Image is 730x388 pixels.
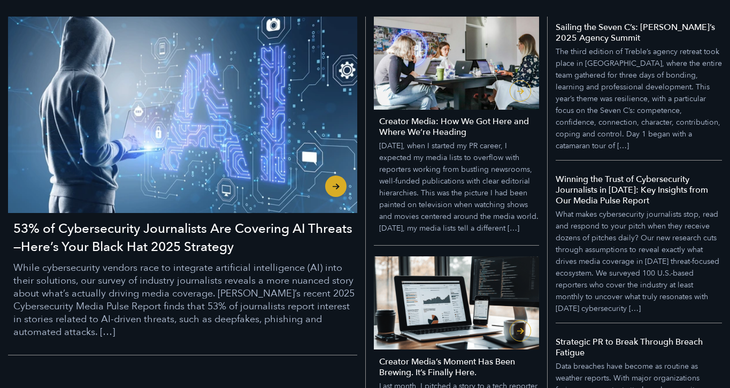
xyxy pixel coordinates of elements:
[374,17,539,110] img: Creator Media: How We Got Here and Where We’re Heading
[556,22,722,43] h5: Sailing the Seven C’s: [PERSON_NAME]’s 2025 Agency Summit
[556,337,722,358] h5: Strategic PR to Break Through Breach Fatigue
[379,356,539,378] h4: Creator Media’s Moment Has Been Brewing. It’s Finally Here.
[379,140,539,234] p: [DATE], when I started my PR career, I expected my media lists to overflow with reporters working...
[374,256,539,349] img: Creator Media’s Moment Has Been Brewing. It’s Finally Here.
[556,46,722,152] p: The third edition of Treble’s agency retreat took place in [GEOGRAPHIC_DATA], where the entire te...
[13,220,357,256] h3: 53% of Cybersecurity Journalists Are Covering AI Threats—Here’s Your Black Hat 2025 Strategy
[556,22,722,161] a: Sailing the Seven C’s: Treble’s 2025 Agency Summit
[8,17,357,213] img: 53% of Cybersecurity Journalists Are Covering AI Threats—Here’s Your Black Hat 2025 Strategy
[8,17,357,355] a: 53% of Cybersecurity Journalists Are Covering AI Threats—Here’s Your Black Hat 2025 Strategy
[374,17,539,246] a: Creator Media: How We Got Here and Where We’re Heading
[556,209,722,315] p: What makes cybersecurity journalists stop, read and respond to your pitch when they receive dozen...
[556,161,722,323] a: Winning the Trust of Cybersecurity Journalists in 2025: Key Insights from Our Media Pulse Report
[13,262,357,339] p: While cybersecurity vendors race to integrate artificial intelligence (AI) into their solutions, ...
[379,116,539,138] h4: Creator Media: How We Got Here and Where We’re Heading
[556,174,722,206] h5: Winning the Trust of Cybersecurity Journalists in [DATE]: Key Insights from Our Media Pulse Report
